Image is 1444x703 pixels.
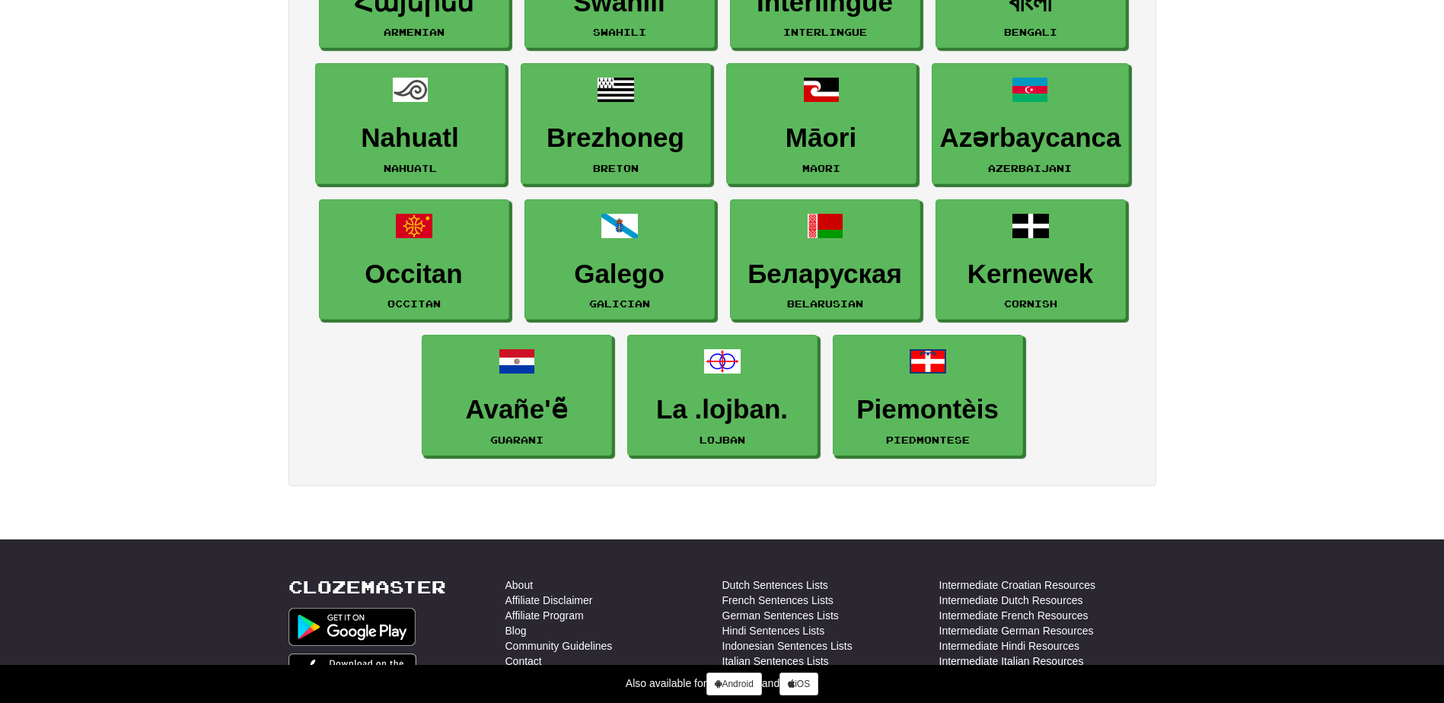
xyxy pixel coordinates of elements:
[700,434,745,445] small: Lojban
[636,395,809,425] h3: La .lojban.
[939,654,1084,669] a: Intermediate Italian Resources
[524,199,715,320] a: GalegoGalician
[738,259,912,289] h3: Беларуская
[490,434,543,445] small: Guarani
[315,63,505,184] a: NahuatlNahuatl
[940,123,1121,153] h3: Azərbaycanca
[939,638,1079,654] a: Intermediate Hindi Resources
[505,577,534,593] a: About
[319,199,509,320] a: OccitanOccitan
[988,163,1072,173] small: Azerbaijani
[529,123,703,153] h3: Brezhoneg
[521,63,711,184] a: BrezhonegBreton
[422,335,612,456] a: Avañe'ẽGuarani
[288,654,417,692] img: Get it on App Store
[722,623,825,638] a: Hindi Sentences Lists
[505,623,527,638] a: Blog
[932,63,1130,184] a: AzərbaycancaAzerbaijani
[505,593,593,608] a: Affiliate Disclaimer
[783,27,867,37] small: Interlingue
[939,593,1083,608] a: Intermediate Dutch Resources
[936,199,1126,320] a: KernewekCornish
[730,199,920,320] a: БеларускаяBelarusian
[722,608,839,623] a: German Sentences Lists
[589,298,650,309] small: Galician
[841,395,1015,425] h3: Piemontèis
[324,123,497,153] h3: Nahuatl
[1004,27,1057,37] small: Bengali
[593,163,639,173] small: Breton
[505,638,613,654] a: Community Guidelines
[779,673,818,695] a: iOS
[706,673,761,695] a: Android
[833,335,1023,456] a: PiemontèisPiedmontese
[430,395,604,425] h3: Avañe'ẽ
[886,434,970,445] small: Piedmontese
[722,638,853,654] a: Indonesian Sentences Lists
[939,623,1094,638] a: Intermediate German Resources
[1004,298,1057,309] small: Cornish
[288,577,446,596] a: Clozemaster
[384,27,445,37] small: Armenian
[939,577,1095,593] a: Intermediate Croatian Resources
[787,298,863,309] small: Belarusian
[533,259,706,289] h3: Galego
[593,27,646,37] small: Swahili
[327,259,501,289] h3: Occitan
[387,298,441,309] small: Occitan
[726,63,916,184] a: MāoriMaori
[505,654,542,669] a: Contact
[384,163,437,173] small: Nahuatl
[722,654,829,669] a: Italian Sentences Lists
[627,335,818,456] a: La .lojban.Lojban
[288,608,416,646] img: Get it on Google Play
[735,123,908,153] h3: Māori
[722,577,828,593] a: Dutch Sentences Lists
[802,163,840,173] small: Maori
[939,608,1089,623] a: Intermediate French Resources
[944,259,1117,289] h3: Kernewek
[505,608,584,623] a: Affiliate Program
[722,593,834,608] a: French Sentences Lists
